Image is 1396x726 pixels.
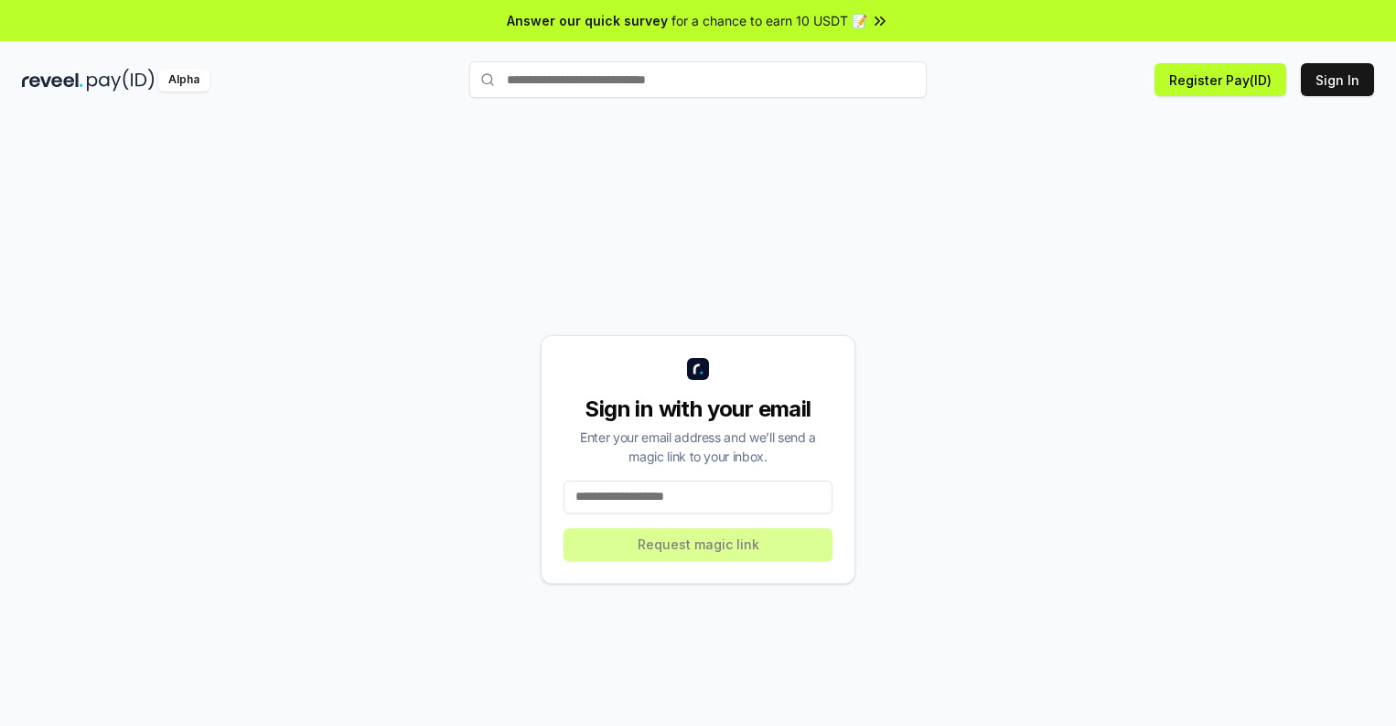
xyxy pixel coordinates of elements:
button: Sign In [1301,63,1374,96]
button: Register Pay(ID) [1154,63,1286,96]
div: Alpha [158,69,209,92]
span: Answer our quick survey [507,11,668,30]
img: reveel_dark [22,69,83,92]
div: Enter your email address and we’ll send a magic link to your inbox. [564,428,832,466]
img: logo_small [687,358,709,380]
span: for a chance to earn 10 USDT 📝 [671,11,867,30]
img: pay_id [87,69,155,92]
div: Sign in with your email [564,395,832,424]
